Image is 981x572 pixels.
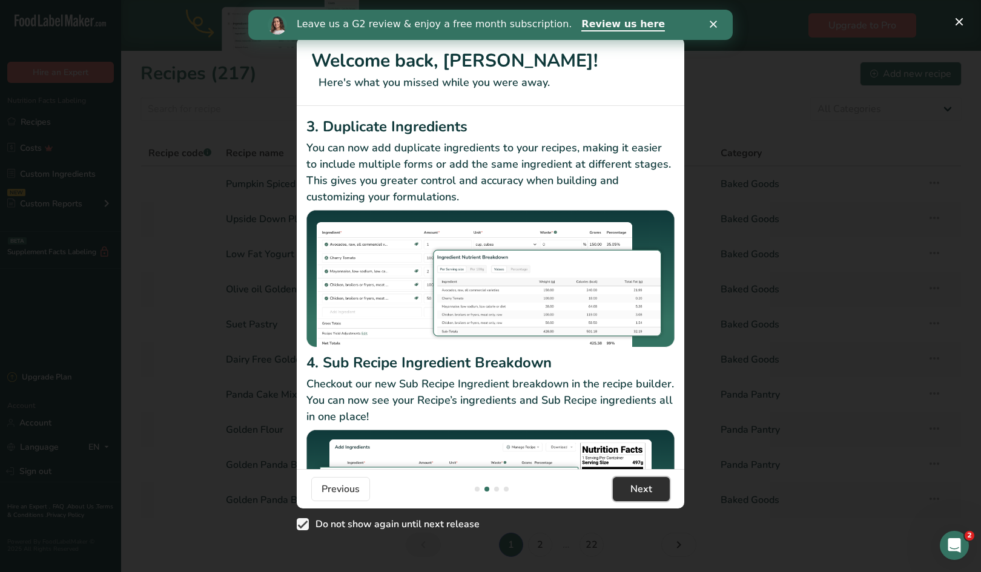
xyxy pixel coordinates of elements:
button: Next [613,477,670,501]
img: Sub Recipe Ingredient Breakdown [306,430,675,567]
p: Checkout our new Sub Recipe Ingredient breakdown in the recipe builder. You can now see your Reci... [306,376,675,425]
button: Previous [311,477,370,501]
iframe: Intercom live chat banner [248,10,733,40]
img: Duplicate Ingredients [306,210,675,347]
div: Close [461,11,474,18]
h1: Welcome back, [PERSON_NAME]! [311,47,670,74]
span: Next [630,482,652,496]
span: 2 [965,531,974,541]
p: You can now add duplicate ingredients to your recipes, making it easier to include multiple forms... [306,140,675,205]
span: Previous [322,482,360,496]
span: Do not show again until next release [309,518,480,530]
iframe: Intercom live chat [940,531,969,560]
p: Here's what you missed while you were away. [311,74,670,91]
h2: 3. Duplicate Ingredients [306,116,675,137]
h2: 4. Sub Recipe Ingredient Breakdown [306,352,675,373]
